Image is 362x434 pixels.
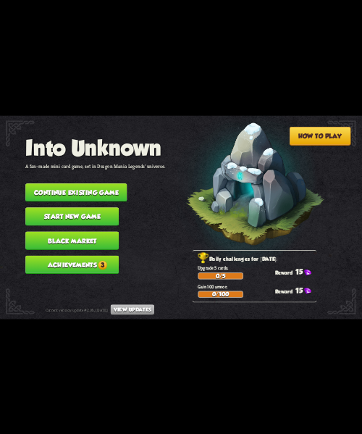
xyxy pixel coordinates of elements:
[167,104,325,268] img: Floating_Cave_Rune_Glow.png
[25,162,165,169] p: A fan-made mini card game, set in Dragon Mania Legends' universe.
[198,252,209,264] img: Golden_Trophy_Icon.png
[25,207,119,225] button: Start new game
[198,254,316,264] h2: Daily challenges for [DATE]:
[290,127,351,146] button: How to play
[25,183,127,201] button: Continue existing game
[111,304,154,314] button: View updates
[198,291,243,297] div: 0/100
[275,268,316,276] div: 15
[46,304,154,314] div: Current version: update #2.0b, [DATE]
[25,255,119,273] button: Achievements3
[98,260,107,270] span: 3
[198,265,316,271] p: Upgrade 5 cards.
[25,135,165,159] h1: Into Unknown
[25,231,119,249] button: Black Market
[198,283,316,289] p: Gain 100 armor.
[198,272,243,278] div: 0/5
[275,286,316,294] div: 15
